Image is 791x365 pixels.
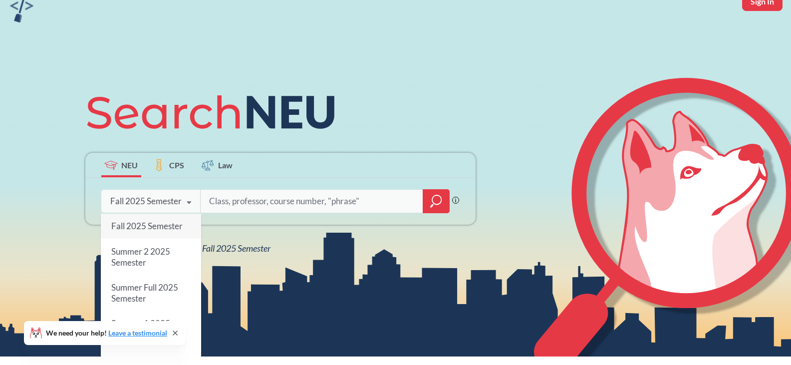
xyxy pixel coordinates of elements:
span: Summer 1 2025 Semester [111,319,170,340]
span: We need your help! [46,330,167,337]
span: Fall 2025 Semester [111,221,182,231]
svg: magnifying glass [430,194,442,208]
span: Law [218,159,233,171]
a: Leave a testimonial [108,329,167,337]
div: magnifying glass [423,189,450,213]
span: Summer 2 2025 Semester [111,246,170,268]
input: Class, professor, course number, "phrase" [208,191,416,212]
span: CPS [169,159,184,171]
span: Summer Full 2025 Semester [111,282,178,304]
span: View all classes for [110,243,270,254]
span: NEU [121,159,138,171]
span: NEU Fall 2025 Semester [183,243,270,254]
div: Fall 2025 Semester [110,196,182,207]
